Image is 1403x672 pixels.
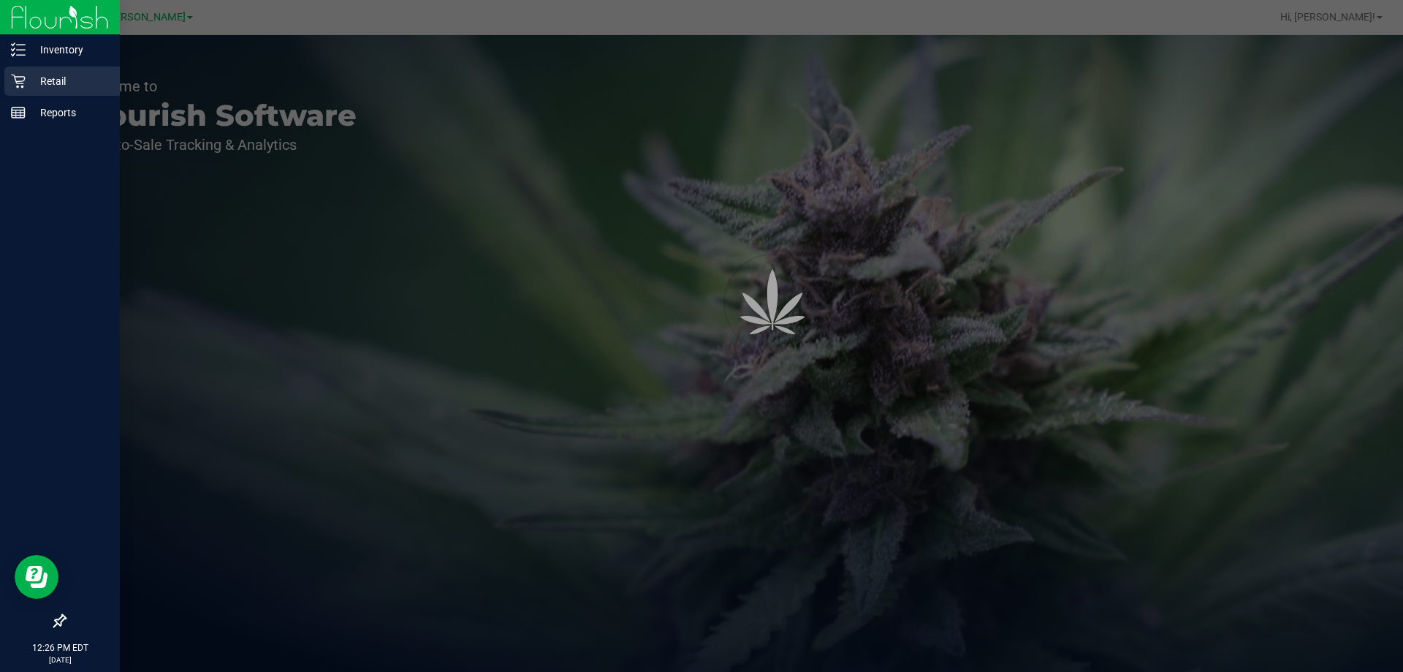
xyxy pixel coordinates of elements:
[7,654,113,665] p: [DATE]
[11,42,26,57] inline-svg: Inventory
[26,104,113,121] p: Reports
[11,105,26,120] inline-svg: Reports
[26,41,113,58] p: Inventory
[11,74,26,88] inline-svg: Retail
[15,555,58,599] iframe: Resource center
[7,641,113,654] p: 12:26 PM EDT
[26,72,113,90] p: Retail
